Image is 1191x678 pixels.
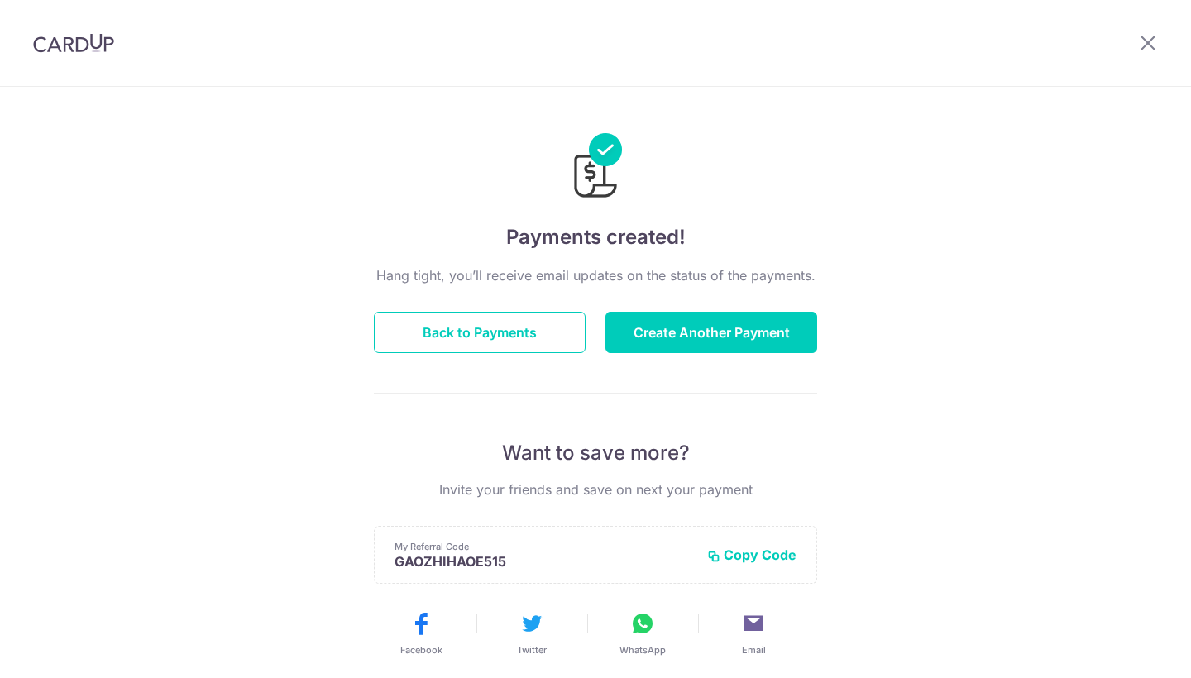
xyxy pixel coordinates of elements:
span: Email [742,643,766,657]
h4: Payments created! [374,222,817,252]
img: Payments [569,133,622,203]
button: Email [705,610,802,657]
button: Back to Payments [374,312,586,353]
p: Invite your friends and save on next your payment [374,480,817,499]
img: CardUp [33,33,114,53]
span: Facebook [400,643,442,657]
p: Want to save more? [374,440,817,466]
p: GAOZHIHAOE515 [395,553,694,570]
p: Hang tight, you’ll receive email updates on the status of the payments. [374,265,817,285]
span: WhatsApp [619,643,666,657]
button: Copy Code [707,547,796,563]
button: WhatsApp [594,610,691,657]
button: Create Another Payment [605,312,817,353]
span: Twitter [517,643,547,657]
p: My Referral Code [395,540,694,553]
button: Facebook [372,610,470,657]
button: Twitter [483,610,581,657]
